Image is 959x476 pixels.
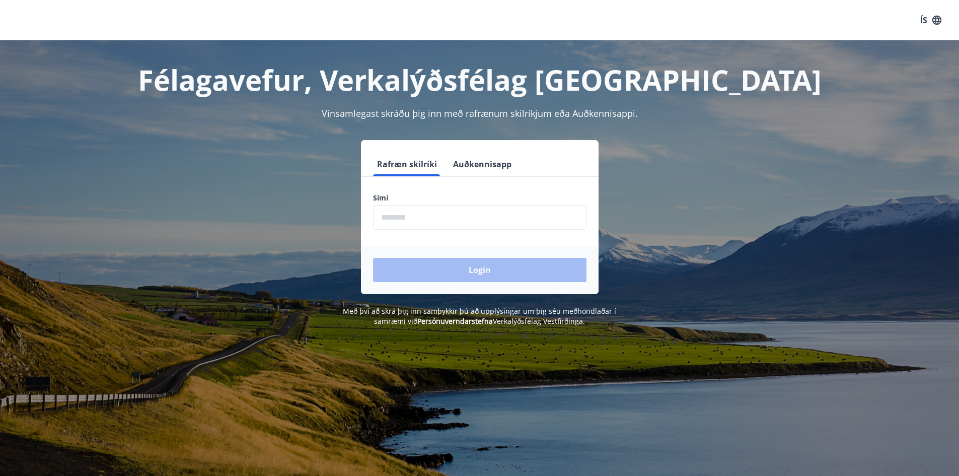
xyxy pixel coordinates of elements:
button: ÍS [915,11,947,29]
button: Rafræn skilríki [373,152,441,176]
label: Sími [373,193,586,203]
button: Auðkennisapp [449,152,515,176]
span: Vinsamlegast skráðu þig inn með rafrænum skilríkjum eða Auðkennisappi. [322,107,638,119]
h1: Félagavefur, Verkalýðsfélag [GEOGRAPHIC_DATA] [129,60,830,99]
a: Persónuverndarstefna [417,316,493,326]
span: Með því að skrá þig inn samþykkir þú að upplýsingar um þig séu meðhöndlaðar í samræmi við Verkalý... [343,306,616,326]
